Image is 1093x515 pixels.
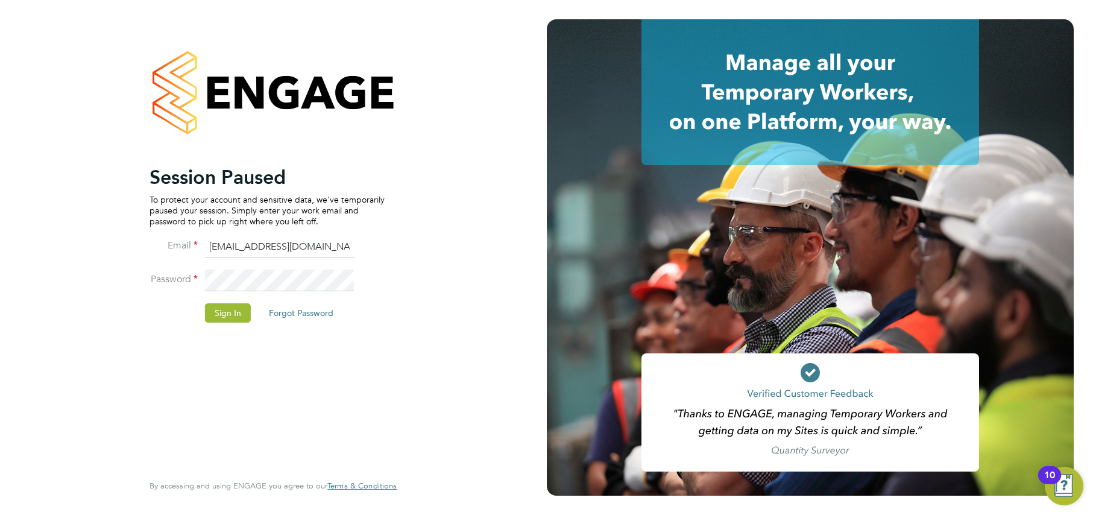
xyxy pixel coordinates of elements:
span: By accessing and using ENGAGE you agree to our [150,481,397,491]
input: Enter your work email... [205,236,354,258]
h2: Session Paused [150,165,385,189]
button: Sign In [205,303,251,323]
div: 10 [1044,475,1055,491]
label: Email [150,239,198,252]
p: To protect your account and sensitive data, we've temporarily paused your session. Simply enter y... [150,194,385,227]
button: Open Resource Center, 10 new notifications [1045,467,1083,505]
a: Terms & Conditions [327,481,397,491]
label: Password [150,273,198,286]
button: Forgot Password [259,303,343,323]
